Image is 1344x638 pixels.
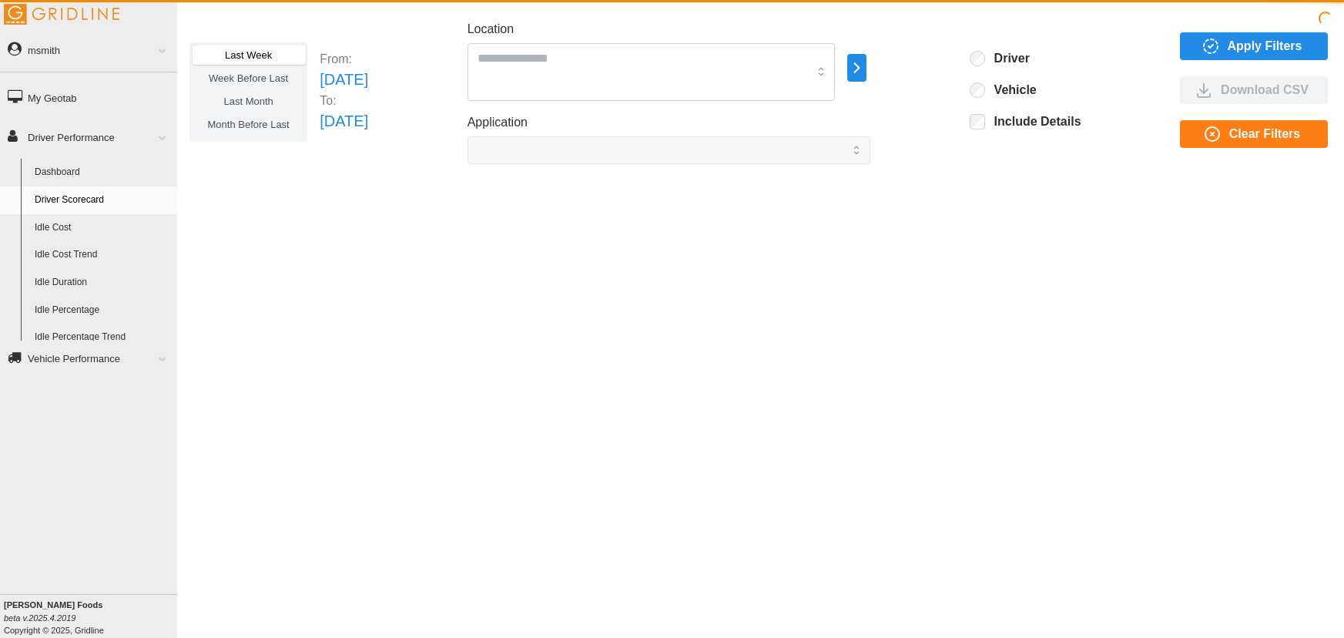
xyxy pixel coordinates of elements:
[209,72,288,84] span: Week Before Last
[1180,120,1328,148] button: Clear Filters
[28,324,177,351] a: Idle Percentage Trend
[28,186,177,214] a: Driver Scorecard
[468,20,514,39] label: Location
[1221,77,1309,103] span: Download CSV
[1180,76,1328,104] button: Download CSV
[985,114,1081,129] label: Include Details
[320,68,368,92] p: [DATE]
[4,613,75,623] i: beta v.2025.4.2019
[985,51,1030,66] label: Driver
[225,49,272,61] span: Last Week
[985,82,1037,98] label: Vehicle
[4,600,102,609] b: [PERSON_NAME] Foods
[208,119,290,130] span: Month Before Last
[320,92,368,109] p: To:
[28,214,177,242] a: Idle Cost
[28,297,177,324] a: Idle Percentage
[1180,32,1328,60] button: Apply Filters
[1228,33,1302,59] span: Apply Filters
[28,241,177,269] a: Idle Cost Trend
[4,599,177,636] div: Copyright © 2025, Gridline
[468,113,528,133] label: Application
[320,50,368,68] p: From:
[320,109,368,133] p: [DATE]
[28,159,177,186] a: Dashboard
[28,269,177,297] a: Idle Duration
[4,4,119,25] img: Gridline
[1229,121,1300,147] span: Clear Filters
[223,96,273,107] span: Last Month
